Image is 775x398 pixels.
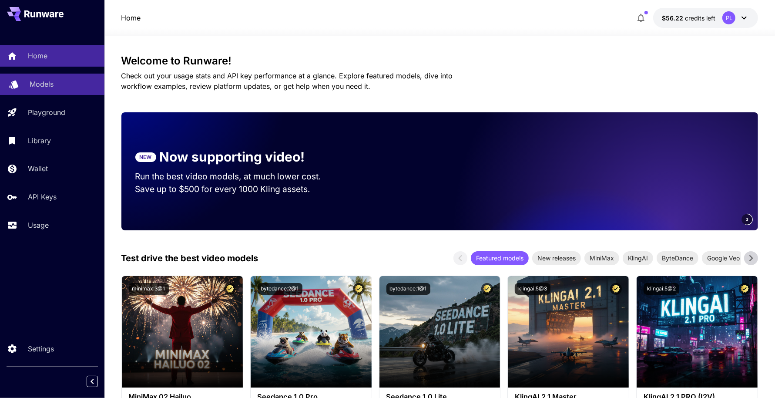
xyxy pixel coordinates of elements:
p: Save up to $500 for every 1000 Kling assets. [135,183,338,196]
p: Test drive the best video models [121,252,258,265]
button: Certified Model – Vetted for best performance and includes a commercial license. [224,283,236,295]
button: minimax:3@1 [129,283,169,295]
div: New releases [532,251,581,265]
p: Home [28,51,47,61]
button: Collapse sidebar [87,376,98,387]
span: Google Veo [702,253,745,263]
div: Collapse sidebar [93,374,104,389]
span: New releases [532,253,581,263]
span: $56.22 [662,14,685,22]
span: credits left [685,14,715,22]
p: Settings [28,344,54,354]
a: Home [121,13,141,23]
button: Certified Model – Vetted for best performance and includes a commercial license. [481,283,493,295]
span: 3 [746,216,748,223]
button: klingai:5@2 [644,283,679,295]
img: alt [637,276,758,388]
button: bytedance:1@1 [386,283,430,295]
span: Check out your usage stats and API key performance at a glance. Explore featured models, dive int... [121,71,453,91]
button: klingai:5@3 [515,283,550,295]
button: $56.22423PL [653,8,758,28]
span: KlingAI [623,253,653,263]
p: Wallet [28,163,48,174]
p: Library [28,135,51,146]
h3: Welcome to Runware! [121,55,758,67]
img: alt [508,276,629,388]
p: Run the best video models, at much lower cost. [135,170,338,183]
div: $56.22423 [662,13,715,23]
span: Featured models [471,253,529,263]
button: bytedance:2@1 [258,283,302,295]
button: Certified Model – Vetted for best performance and includes a commercial license. [610,283,622,295]
img: alt [379,276,500,388]
span: ByteDance [657,253,698,263]
img: alt [251,276,372,388]
span: MiniMax [584,253,619,263]
p: Playground [28,107,65,118]
button: Certified Model – Vetted for best performance and includes a commercial license. [739,283,751,295]
button: Certified Model – Vetted for best performance and includes a commercial license. [353,283,365,295]
div: ByteDance [657,251,698,265]
p: API Keys [28,192,57,202]
nav: breadcrumb [121,13,141,23]
p: Now supporting video! [160,147,305,167]
img: alt [122,276,243,388]
div: Google Veo [702,251,745,265]
div: Featured models [471,251,529,265]
div: MiniMax [584,251,619,265]
p: Usage [28,220,49,230]
div: PL [722,11,735,24]
p: Models [30,79,54,89]
div: KlingAI [623,251,653,265]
